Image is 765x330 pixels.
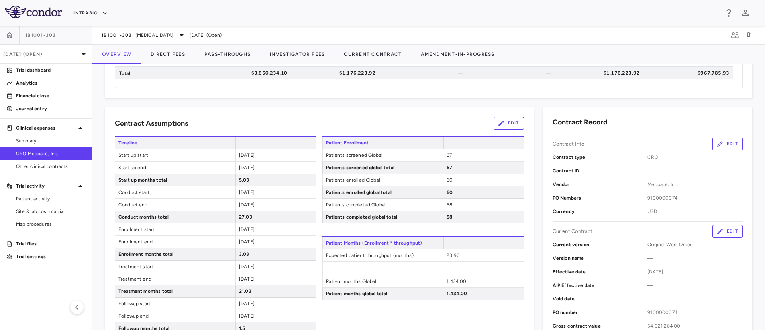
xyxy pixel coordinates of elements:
[16,92,85,99] p: Financial close
[447,291,467,296] span: 1,434.00
[239,239,255,245] span: [DATE]
[115,186,235,198] span: Conduct start
[115,310,235,322] span: Followup end
[475,67,551,79] div: —
[115,199,235,211] span: Conduct end
[102,32,132,38] span: IB1001-303
[712,138,743,150] button: Edit
[553,194,648,202] p: PO Numbers
[563,67,639,79] div: $1,176,223.92
[553,154,648,161] p: Contract type
[447,165,452,170] span: 67
[553,255,648,262] p: Version name
[115,149,235,161] span: Start up start
[647,241,743,248] span: Original Work Order
[115,67,203,79] div: Total
[5,6,62,18] img: logo-full-SnFGN8VE.png
[16,150,85,157] span: CRO Medpace, Inc.
[239,251,249,257] span: 3.03
[115,223,235,235] span: Enrollment start
[447,190,453,195] span: 60
[322,137,443,149] span: Patient Enrollment
[115,298,235,310] span: Followup start
[651,67,729,79] div: $967,785.93
[16,137,85,144] span: Summary
[647,295,743,302] span: —
[553,322,648,330] p: Gross contract value
[16,195,85,202] span: Patient activity
[411,45,504,64] button: Amendment-In-Progress
[239,177,249,183] span: 5.03
[447,279,466,284] span: 1,434.00
[3,51,79,58] p: [DATE] (Open)
[647,181,743,188] span: Medpace, Inc.
[16,163,85,170] span: Other clinical contracts
[210,67,287,79] div: $3,850,234.10
[647,255,743,262] span: —
[239,214,252,220] span: 27.03
[447,202,452,207] span: 58
[26,32,56,38] span: IB1001-303
[647,194,743,202] span: 9100000074
[647,282,743,289] span: —
[553,282,648,289] p: AIP Effective date
[323,249,443,261] span: Expected patient throughput (months)
[239,190,255,195] span: [DATE]
[647,268,743,275] span: [DATE]
[553,295,648,302] p: Void date
[553,268,648,275] p: Effective date
[115,118,188,129] h6: Contract Assumptions
[239,165,255,170] span: [DATE]
[323,288,443,300] span: Patient months global total
[323,162,443,174] span: Patients screened global total
[447,214,452,220] span: 58
[553,241,648,248] p: Current version
[16,208,85,215] span: Site & lab cost matrix
[494,117,524,130] button: Edit
[16,240,85,247] p: Trial files
[553,167,648,174] p: Contract ID
[323,174,443,186] span: Patients enrolled Global
[16,124,76,132] p: Clinical expenses
[553,140,585,148] p: Contract Info
[115,211,235,223] span: Conduct months total
[386,67,463,79] div: —
[239,313,255,319] span: [DATE]
[647,322,743,330] span: $4,021,264.00
[16,253,85,260] p: Trial settings
[647,309,743,316] span: 9100000074
[323,275,443,287] span: Patient months Global
[447,152,452,158] span: 67
[239,227,255,232] span: [DATE]
[16,79,85,87] p: Analytics
[447,253,460,258] span: 23.90
[239,202,255,207] span: [DATE]
[553,117,608,128] h6: Contract Record
[141,45,195,64] button: Direct Fees
[647,154,743,161] span: CRO
[647,167,743,174] span: —
[260,45,334,64] button: Investigator Fees
[190,32,222,39] span: [DATE] (Open)
[135,32,174,39] span: [MEDICAL_DATA]
[712,225,743,238] button: Edit
[16,67,85,74] p: Trial dashboard
[115,174,235,186] span: Start up months total
[115,273,235,285] span: Treatment end
[334,45,411,64] button: Current Contract
[553,228,592,235] p: Current Contract
[239,152,255,158] span: [DATE]
[239,301,255,306] span: [DATE]
[322,237,443,249] span: Patient Months (Enrollment * throughput)
[16,221,85,228] span: Map procedures
[16,182,76,190] p: Trial activity
[115,162,235,174] span: Start up end
[553,208,648,215] p: Currency
[115,236,235,248] span: Enrollment end
[73,7,108,20] button: IntraBio
[195,45,260,64] button: Pass-Throughs
[239,289,251,294] span: 21.03
[553,181,648,188] p: Vendor
[553,309,648,316] p: PO number
[447,177,453,183] span: 60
